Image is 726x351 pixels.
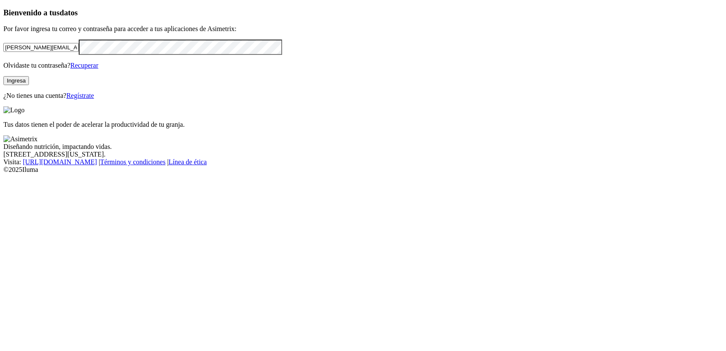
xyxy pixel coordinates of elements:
[3,135,37,143] img: Asimetrix
[3,121,723,128] p: Tus datos tienen el poder de acelerar la productividad de tu granja.
[3,143,723,151] div: Diseñando nutrición, impactando vidas.
[3,62,723,69] p: Olvidaste tu contraseña?
[3,106,25,114] img: Logo
[100,158,166,166] a: Términos y condiciones
[66,92,94,99] a: Regístrate
[3,25,723,33] p: Por favor ingresa tu correo y contraseña para acceder a tus aplicaciones de Asimetrix:
[169,158,207,166] a: Línea de ética
[3,76,29,85] button: Ingresa
[3,166,723,174] div: © 2025 Iluma
[3,43,79,52] input: Tu correo
[3,8,723,17] h3: Bienvenido a tus
[60,8,78,17] span: datos
[3,151,723,158] div: [STREET_ADDRESS][US_STATE].
[3,92,723,100] p: ¿No tienes una cuenta?
[3,158,723,166] div: Visita : | |
[70,62,98,69] a: Recuperar
[23,158,97,166] a: [URL][DOMAIN_NAME]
